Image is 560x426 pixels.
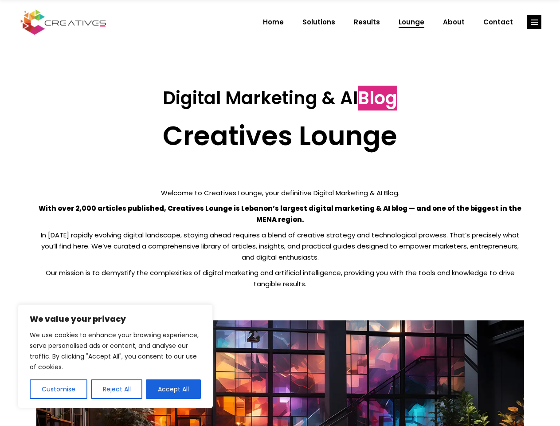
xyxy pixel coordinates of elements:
[358,86,397,110] span: Blog
[91,379,143,399] button: Reject All
[345,11,389,34] a: Results
[19,8,108,36] img: Creatives
[443,11,465,34] span: About
[263,11,284,34] span: Home
[527,15,541,29] a: link
[483,11,513,34] span: Contact
[39,204,521,224] strong: With over 2,000 articles published, Creatives Lounge is Lebanon’s largest digital marketing & AI ...
[434,11,474,34] a: About
[36,87,524,109] h3: Digital Marketing & AI
[354,11,380,34] span: Results
[293,11,345,34] a: Solutions
[30,330,201,372] p: We use cookies to enhance your browsing experience, serve personalised ads or content, and analys...
[36,267,524,289] p: Our mission is to demystify the complexities of digital marketing and artificial intelligence, pr...
[146,379,201,399] button: Accept All
[18,304,213,408] div: We value your privacy
[30,314,201,324] p: We value your privacy
[474,11,522,34] a: Contact
[254,11,293,34] a: Home
[30,379,87,399] button: Customise
[399,11,424,34] span: Lounge
[36,229,524,263] p: In [DATE] rapidly evolving digital landscape, staying ahead requires a blend of creative strategy...
[302,11,335,34] span: Solutions
[389,11,434,34] a: Lounge
[36,120,524,152] h2: Creatives Lounge
[36,187,524,198] p: Welcome to Creatives Lounge, your definitive Digital Marketing & AI Blog.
